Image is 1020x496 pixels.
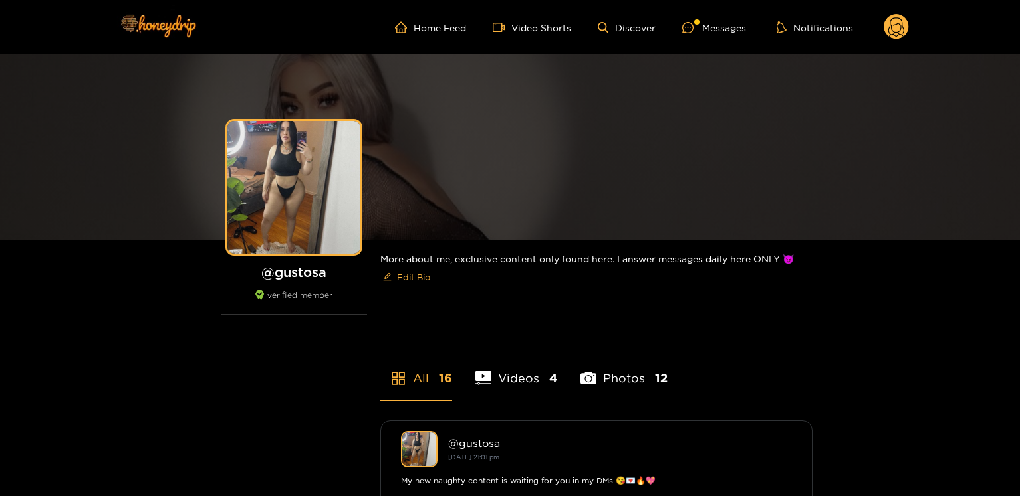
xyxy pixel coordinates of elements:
[380,240,813,298] div: More about me, exclusive content only found here. I answer messages daily here ONLY 😈
[682,20,746,35] div: Messages
[493,21,511,33] span: video-camera
[493,21,571,33] a: Video Shorts
[773,21,857,34] button: Notifications
[221,264,367,280] h1: @ gustosa
[448,437,792,449] div: @ gustosa
[549,370,557,386] span: 4
[380,340,452,400] li: All
[401,474,792,487] div: My new naughty content is waiting for you in my DMs 😘💌🔥💖
[221,290,367,315] div: verified member
[401,431,438,467] img: gustosa
[655,370,668,386] span: 12
[395,21,414,33] span: home
[598,22,656,33] a: Discover
[383,272,392,282] span: edit
[439,370,452,386] span: 16
[380,266,433,288] button: editEdit Bio
[395,21,466,33] a: Home Feed
[397,270,430,284] span: Edit Bio
[475,340,557,400] li: Videos
[448,454,499,461] small: [DATE] 21:01 pm
[580,340,668,400] li: Photos
[390,371,406,386] span: appstore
